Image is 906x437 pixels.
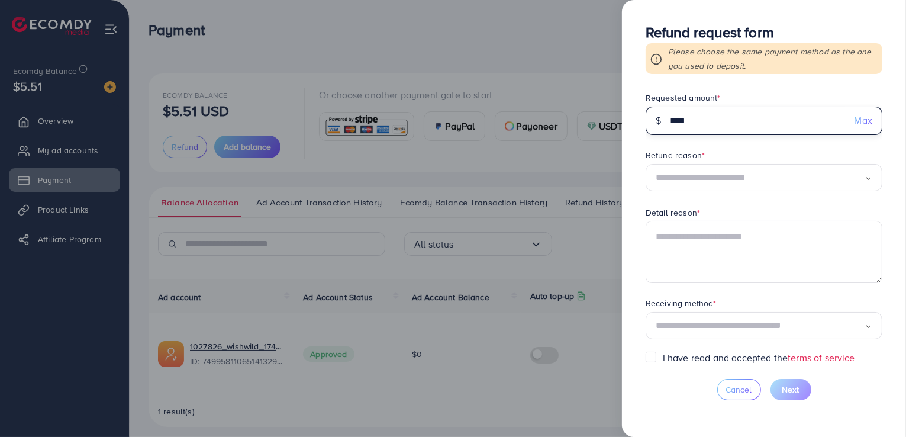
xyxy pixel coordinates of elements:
[668,44,878,73] p: Please choose the same payment method as the one you used to deposit.
[717,379,761,400] button: Cancel
[663,351,855,365] label: I have read and accepted the
[646,312,882,340] div: Search for option
[782,384,799,396] span: Next
[788,351,855,364] a: terms of service
[726,384,752,396] span: Cancel
[656,169,865,187] input: Search for option
[646,149,705,161] label: Refund reason
[770,379,811,400] button: Next
[646,24,882,41] h3: Refund request form
[646,207,700,218] label: Detail reason
[646,107,670,135] div: $
[646,164,882,192] div: Search for option
[646,297,717,309] label: Receiving method
[855,114,872,127] span: Max
[656,317,865,335] input: Search for option
[646,92,721,104] label: Requested amount
[856,384,897,428] iframe: Chat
